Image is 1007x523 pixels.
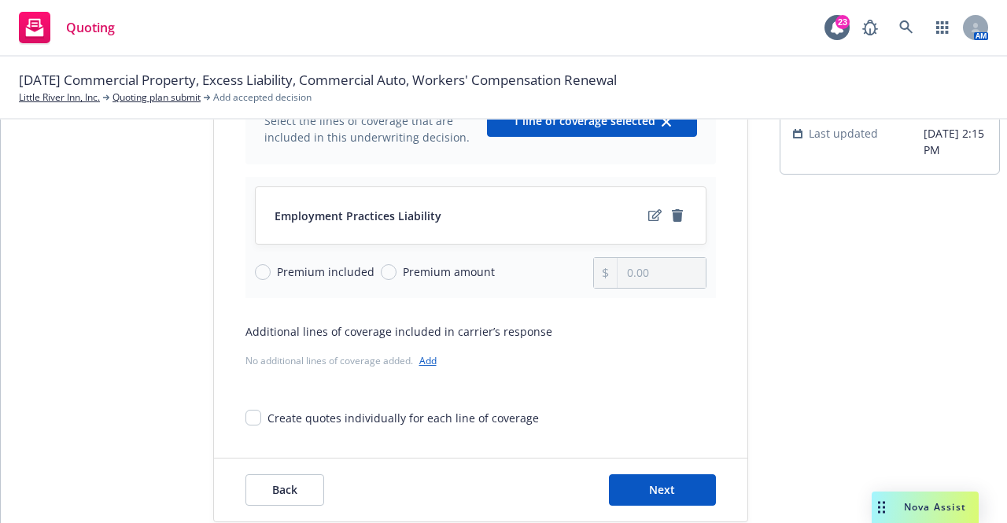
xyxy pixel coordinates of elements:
[927,12,958,43] a: Switch app
[835,15,850,29] div: 23
[275,208,441,224] span: Employment Practices Liability
[403,263,495,280] span: Premium amount
[113,90,201,105] a: Quoting plan submit
[381,264,397,280] input: Premium amount
[924,125,987,158] span: [DATE] 2:15 PM
[891,12,922,43] a: Search
[245,352,716,369] div: No additional lines of coverage added.
[13,6,121,50] a: Quoting
[272,482,297,497] span: Back
[264,112,478,145] span: Select the lines of coverage that are included in this underwriting decision.
[872,492,979,523] button: Nova Assist
[277,263,374,280] span: Premium included
[19,70,617,90] span: [DATE] Commercial Property, Excess Liability, Commercial Auto, Workers' Compensation Renewal
[487,105,697,137] button: 1 line of coverage selectedclear selection
[513,113,655,128] span: 1 line of coverage selected
[267,410,539,426] div: Create quotes individually for each line of coverage
[872,492,891,523] div: Drag to move
[255,264,271,280] input: Premium included
[213,90,312,105] span: Add accepted decision
[646,206,665,225] a: edit
[245,323,716,340] div: Additional lines of coverage included in carrier’s response
[609,474,716,506] button: Next
[662,117,671,127] svg: clear selection
[618,258,705,288] input: 0.00
[66,21,115,34] span: Quoting
[245,474,324,506] button: Back
[668,206,687,225] a: remove
[19,90,100,105] a: Little River Inn, Inc.
[809,125,878,142] span: Last updated
[904,500,966,514] span: Nova Assist
[649,482,675,497] span: Next
[854,12,886,43] a: Report a Bug
[419,354,437,367] a: Add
